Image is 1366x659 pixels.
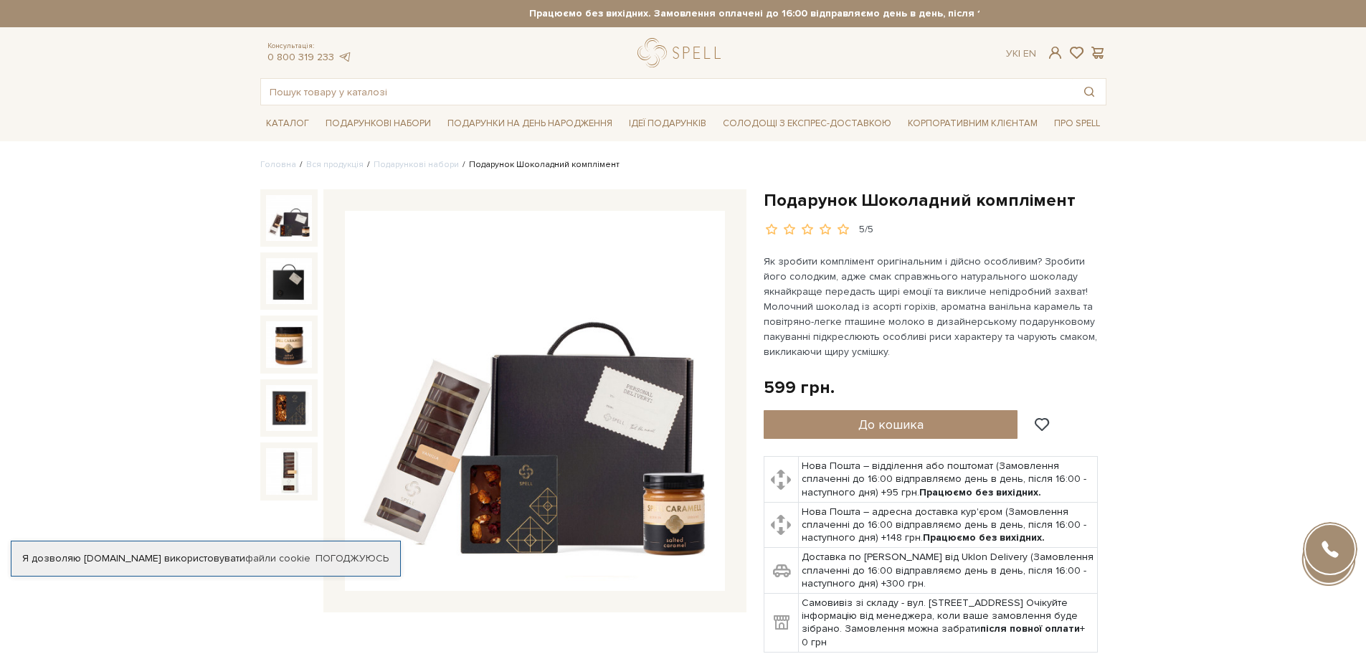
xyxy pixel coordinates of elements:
p: Як зробити комплімент оригінальним і дійсно особливим? Зробити його солодким, адже смак справжньо... [764,254,1100,359]
b: Працюємо без вихідних. [923,531,1045,544]
div: 599 грн. [764,376,835,399]
button: Пошук товару у каталозі [1073,79,1106,105]
span: Про Spell [1048,113,1106,135]
td: Нова Пошта – відділення або поштомат (Замовлення сплаченні до 16:00 відправляємо день в день, піс... [799,457,1098,503]
a: En [1023,47,1036,60]
div: Ук [1006,47,1036,60]
img: Подарунок Шоколадний комплімент [345,211,725,591]
img: Подарунок Шоколадний комплімент [266,195,312,241]
img: Подарунок Шоколадний комплімент [266,385,312,431]
a: Подарункові набори [374,159,459,170]
a: Солодощі з експрес-доставкою [717,111,897,136]
h1: Подарунок Шоколадний комплімент [764,189,1106,212]
span: Каталог [260,113,315,135]
a: файли cookie [245,552,310,564]
span: Ідеї подарунків [623,113,712,135]
td: Доставка по [PERSON_NAME] від Uklon Delivery (Замовлення сплаченні до 16:00 відправляємо день в д... [799,548,1098,594]
img: Подарунок Шоколадний комплімент [266,321,312,367]
td: Нова Пошта – адресна доставка кур'єром (Замовлення сплаченні до 16:00 відправляємо день в день, п... [799,502,1098,548]
b: після повної оплати [980,622,1080,635]
b: Працюємо без вихідних. [919,486,1041,498]
td: Самовивіз зі складу - вул. [STREET_ADDRESS] Очікуйте інформацію від менеджера, коли ваше замовлен... [799,594,1098,653]
span: | [1018,47,1020,60]
a: Головна [260,159,296,170]
a: Вся продукція [306,159,364,170]
strong: Працюємо без вихідних. Замовлення оплачені до 16:00 відправляємо день в день, після 16:00 - насту... [387,7,1233,20]
div: Я дозволяю [DOMAIN_NAME] використовувати [11,552,400,565]
li: Подарунок Шоколадний комплімент [459,158,620,171]
a: logo [637,38,727,67]
div: 5/5 [859,223,873,237]
span: Консультація: [267,42,352,51]
a: Погоджуюсь [316,552,389,565]
img: Подарунок Шоколадний комплімент [266,448,312,494]
span: До кошика [858,417,924,432]
a: telegram [338,51,352,63]
a: Корпоративним клієнтам [902,111,1043,136]
span: Подарункові набори [320,113,437,135]
img: Подарунок Шоколадний комплімент [266,258,312,304]
input: Пошук товару у каталозі [261,79,1073,105]
span: Подарунки на День народження [442,113,618,135]
button: До кошика [764,410,1018,439]
a: 0 800 319 233 [267,51,334,63]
